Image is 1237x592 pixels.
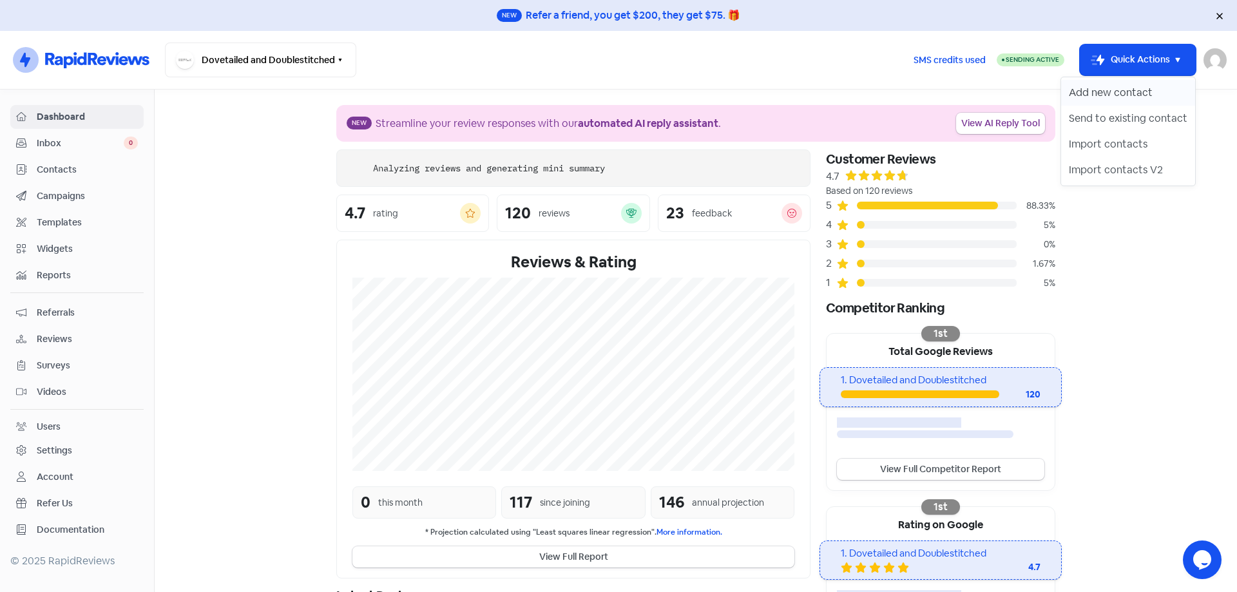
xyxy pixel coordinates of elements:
a: View AI Reply Tool [956,113,1045,134]
div: 5 [826,198,836,213]
span: Inbox [37,137,124,150]
a: Widgets [10,237,144,261]
div: 3 [826,236,836,252]
a: 120reviews [497,195,649,232]
div: Customer Reviews [826,149,1055,169]
a: Reports [10,263,144,287]
a: View Full Competitor Report [837,459,1044,480]
div: 4.7 [826,169,839,184]
span: New [347,117,372,129]
div: 23 [666,205,684,221]
span: Refer Us [37,497,138,510]
div: since joining [540,496,590,510]
span: Reports [37,269,138,282]
div: Settings [37,444,72,457]
button: Quick Actions [1080,44,1196,75]
div: Streamline your review responses with our . [376,116,721,131]
span: Sending Active [1006,55,1059,64]
a: Reviews [10,327,144,351]
div: 1st [921,499,960,515]
span: Dashboard [37,110,138,124]
span: Widgets [37,242,138,256]
a: Dashboard [10,105,144,129]
span: 0 [124,137,138,149]
div: feedback [692,207,732,220]
b: automated AI reply assistant [578,117,718,130]
div: annual projection [692,496,764,510]
div: 1. Dovetailed and Doublestitched [841,546,1040,561]
div: Rating on Google [827,507,1055,540]
span: SMS credits used [914,53,986,67]
div: Total Google Reviews [827,334,1055,367]
span: Documentation [37,523,138,537]
div: © 2025 RapidReviews [10,553,144,569]
span: Contacts [37,163,138,177]
a: Sending Active [997,52,1064,68]
div: 4.7 [345,205,365,221]
div: 1st [921,326,960,341]
div: 88.33% [1017,199,1055,213]
a: Settings [10,439,144,463]
div: 1.67% [1017,257,1055,271]
a: Templates [10,211,144,234]
a: Surveys [10,354,144,377]
img: User [1203,48,1227,72]
a: Videos [10,380,144,404]
div: 120 [505,205,531,221]
button: Send to existing contact [1061,106,1195,131]
a: Contacts [10,158,144,182]
a: Inbox 0 [10,131,144,155]
a: Refer Us [10,492,144,515]
div: 117 [510,491,532,514]
span: Videos [37,385,138,399]
span: Referrals [37,306,138,320]
small: * Projection calculated using "Least squares linear regression". [352,526,794,539]
div: Based on 120 reviews [826,184,1055,198]
a: SMS credits used [903,52,997,66]
div: rating [373,207,398,220]
button: Import contacts V2 [1061,157,1195,183]
div: 4 [826,217,836,233]
button: Dovetailed and Doublestitched [165,43,356,77]
button: Add new contact [1061,80,1195,106]
div: Users [37,420,61,434]
a: Account [10,465,144,489]
div: 5% [1017,218,1055,232]
a: 23feedback [658,195,810,232]
a: Documentation [10,518,144,542]
div: this month [378,496,423,510]
div: reviews [539,207,570,220]
div: Competitor Ranking [826,298,1055,318]
span: Surveys [37,359,138,372]
div: 0 [361,491,370,514]
a: Referrals [10,301,144,325]
div: 120 [999,388,1040,401]
button: Import contacts [1061,131,1195,157]
button: View Full Report [352,546,794,568]
div: 5% [1017,276,1055,290]
span: Campaigns [37,189,138,203]
div: Analyzing reviews and generating mini summary [373,162,605,175]
div: Refer a friend, you get $200, they get $75. 🎁 [526,8,740,23]
a: Campaigns [10,184,144,208]
div: 0% [1017,238,1055,251]
a: Users [10,415,144,439]
div: 1. Dovetailed and Doublestitched [841,373,1040,388]
div: Reviews & Rating [352,251,794,274]
a: 4.7rating [336,195,489,232]
div: 146 [659,491,684,514]
div: 1 [826,275,836,291]
iframe: chat widget [1183,540,1224,579]
span: Reviews [37,332,138,346]
span: New [497,9,522,22]
div: Account [37,470,73,484]
span: Templates [37,216,138,229]
div: 2 [826,256,836,271]
div: 4.7 [989,560,1040,574]
a: More information. [657,527,722,537]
